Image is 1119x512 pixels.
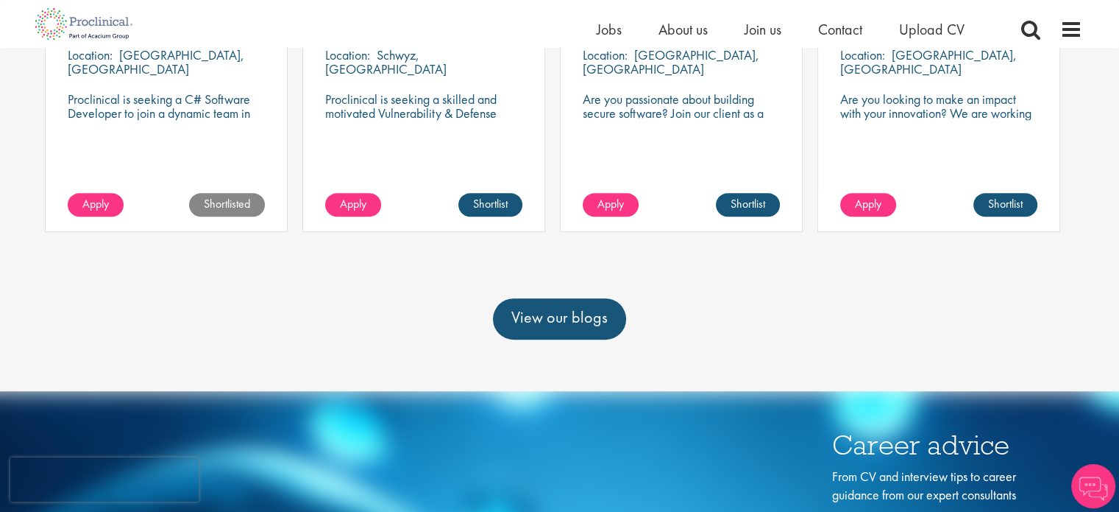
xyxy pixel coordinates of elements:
[68,193,124,217] a: Apply
[716,193,780,217] a: Shortlist
[68,46,113,63] span: Location:
[855,196,881,211] span: Apply
[973,193,1037,217] a: Shortlist
[325,46,370,63] span: Location:
[340,196,366,211] span: Apply
[325,193,381,217] a: Apply
[658,20,708,39] a: About us
[493,298,626,340] a: View our blogs
[583,193,639,217] a: Apply
[68,46,244,77] p: [GEOGRAPHIC_DATA], [GEOGRAPHIC_DATA]
[325,92,522,148] p: Proclinical is seeking a skilled and motivated Vulnerability & Defense Expert to join a dynamic c...
[840,193,896,217] a: Apply
[745,20,781,39] a: Join us
[597,20,622,39] a: Jobs
[583,92,780,176] p: Are you passionate about building secure software? Join our client as a Software Security Champio...
[840,92,1037,162] p: Are you looking to make an impact with your innovation? We are working with a dedicated pharmaceu...
[899,20,965,39] a: Upload CV
[840,46,1017,77] p: [GEOGRAPHIC_DATA], [GEOGRAPHIC_DATA]
[82,196,109,211] span: Apply
[597,196,624,211] span: Apply
[832,431,1031,460] h3: Career advice
[10,457,199,502] iframe: reCAPTCHA
[840,46,885,63] span: Location:
[189,193,265,217] a: Shortlisted
[818,20,862,39] a: Contact
[68,92,265,148] p: Proclinical is seeking a C# Software Developer to join a dynamic team in [GEOGRAPHIC_DATA], [GEOG...
[583,46,628,63] span: Location:
[458,193,522,217] a: Shortlist
[583,46,759,77] p: [GEOGRAPHIC_DATA], [GEOGRAPHIC_DATA]
[1071,464,1115,508] img: Chatbot
[325,46,447,77] p: Schwyz, [GEOGRAPHIC_DATA]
